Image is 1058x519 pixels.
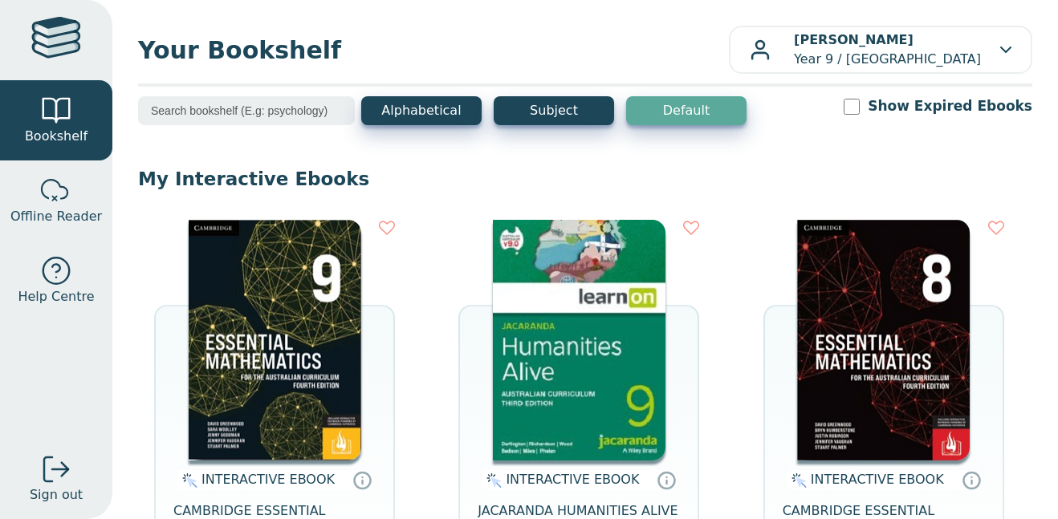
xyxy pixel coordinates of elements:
[797,220,970,460] img: 1c0a7dbb-72d2-49ef-85fe-fb0d43af0016.png
[138,32,729,68] span: Your Bookshelf
[794,32,914,47] b: [PERSON_NAME]
[138,96,355,125] input: Search bookshelf (E.g: psychology)
[18,287,94,306] span: Help Centre
[352,470,372,489] a: Interactive eBooks are accessed online via the publisher’s portal. They contain interactive resou...
[794,30,981,69] p: Year 9 / [GEOGRAPHIC_DATA]
[494,96,614,125] button: Subject
[30,485,83,505] span: Sign out
[201,472,335,487] span: INTERACTIVE EBOOK
[787,471,807,490] img: interactive.svg
[811,472,944,487] span: INTERACTIVE EBOOK
[138,167,1032,191] p: My Interactive Ebooks
[361,96,482,125] button: Alphabetical
[177,471,197,490] img: interactive.svg
[25,127,87,146] span: Bookshelf
[626,96,747,125] button: Default
[482,471,502,490] img: interactive.svg
[10,207,102,226] span: Offline Reader
[493,220,665,460] img: 3452a43b-406f-45eb-b597-a49fc8d37c37.jpg
[189,220,361,460] img: d42d8904-00b0-4b86-b4f6-b04b4d561ff3.png
[962,470,981,489] a: Interactive eBooks are accessed online via the publisher’s portal. They contain interactive resou...
[729,26,1032,74] button: [PERSON_NAME]Year 9 / [GEOGRAPHIC_DATA]
[506,472,639,487] span: INTERACTIVE EBOOK
[657,470,676,489] a: Interactive eBooks are accessed online via the publisher’s portal. They contain interactive resou...
[868,96,1032,116] label: Show Expired Ebooks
